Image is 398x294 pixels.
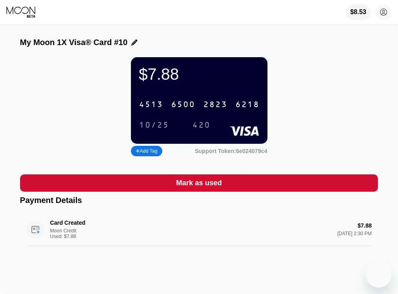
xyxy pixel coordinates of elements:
div: Add Tag [131,146,162,156]
div: 4513 [139,100,163,110]
div: My Moon 1X Visa® Card #10 [20,38,128,47]
iframe: Button to launch messaging window [366,262,392,288]
div: 10/25 [133,118,175,132]
div: 6500 [171,100,195,110]
div: Mark as used [176,178,222,188]
div: 2823 [203,100,227,110]
div: Mark as used [20,174,378,192]
div: Support Token: 6e024079c4 [195,148,267,154]
div: $7.88 [139,65,259,83]
div: Support Token:6e024079c4 [195,148,267,154]
div: Payment Details [20,196,378,205]
div: 10/25 [139,121,169,130]
div: Add Tag [136,148,157,154]
div: 420 [192,121,210,130]
div: 4513650028236218 [134,96,264,113]
div: $8.53 [346,4,371,20]
div: 6218 [235,100,259,110]
div: 420 [186,118,216,132]
div: $8.53 [350,8,366,16]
